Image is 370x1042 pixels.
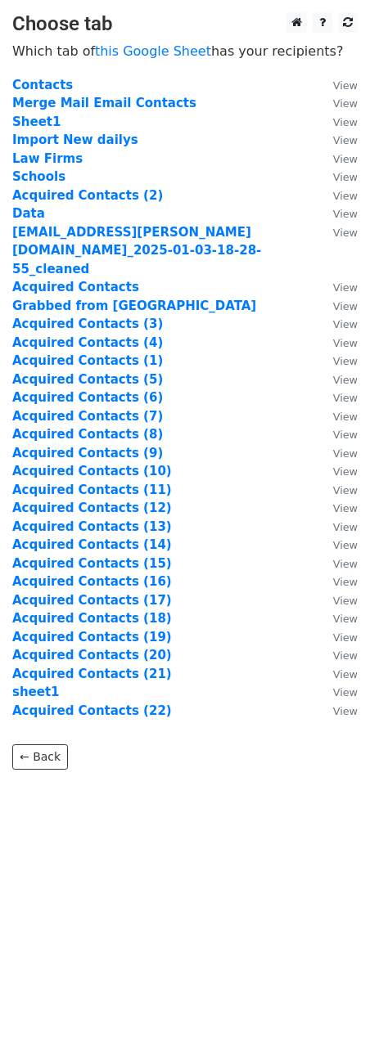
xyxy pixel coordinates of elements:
small: View [333,521,358,533]
small: View [333,649,358,662]
a: Acquired Contacts (19) [12,630,172,645]
a: View [317,574,358,589]
a: View [317,132,358,147]
small: View [333,318,358,330]
a: Acquired Contacts (11) [12,483,172,497]
a: sheet1 [12,685,60,699]
a: View [317,225,358,240]
a: View [317,409,358,424]
small: View [333,97,358,110]
strong: [EMAIL_ADDRESS][PERSON_NAME][DOMAIN_NAME] _2025-01-03-18-28-55_cleaned [12,225,261,276]
small: View [333,153,358,165]
a: Acquired Contacts (10) [12,464,172,478]
small: View [333,705,358,717]
a: View [317,648,358,662]
a: Acquired Contacts (7) [12,409,163,424]
a: [EMAIL_ADDRESS][PERSON_NAME][DOMAIN_NAME]_2025-01-03-18-28-55_cleaned [12,225,261,276]
a: View [317,630,358,645]
a: Grabbed from [GEOGRAPHIC_DATA] [12,299,256,313]
a: Acquired Contacts (12) [12,501,172,515]
a: View [317,169,358,184]
a: View [317,483,358,497]
strong: Acquired Contacts (14) [12,537,172,552]
small: View [333,668,358,680]
a: View [317,206,358,221]
a: View [317,151,358,166]
a: Acquired Contacts (20) [12,648,172,662]
small: View [333,79,358,92]
a: View [317,611,358,626]
a: View [317,593,358,608]
a: Import New dailys [12,132,138,147]
small: View [333,502,358,514]
a: Sheet1 [12,115,61,129]
small: View [333,631,358,644]
small: View [333,484,358,496]
a: Acquired Contacts (21) [12,667,172,681]
a: View [317,96,358,110]
small: View [333,465,358,478]
a: View [317,335,358,350]
a: View [317,556,358,571]
a: View [317,353,358,368]
small: View [333,227,358,239]
strong: Acquired Contacts (13) [12,519,172,534]
a: Acquired Contacts (3) [12,317,163,331]
small: View [333,447,358,460]
a: View [317,446,358,460]
a: View [317,280,358,294]
a: View [317,188,358,203]
a: View [317,317,358,331]
a: Merge Mail Email Contacts [12,96,196,110]
a: View [317,501,358,515]
h3: Choose tab [12,12,358,36]
a: Acquired Contacts (18) [12,611,172,626]
small: View [333,613,358,625]
a: Acquired Contacts (22) [12,703,172,718]
strong: Acquired Contacts (16) [12,574,172,589]
a: View [317,537,358,552]
strong: Acquired Contacts (4) [12,335,163,350]
a: View [317,685,358,699]
a: Acquired Contacts (17) [12,593,172,608]
small: View [333,208,358,220]
a: View [317,464,358,478]
a: View [317,519,358,534]
a: View [317,427,358,442]
a: Acquired Contacts (2) [12,188,163,203]
a: Acquired Contacts (5) [12,372,163,387]
a: Data [12,206,45,221]
a: ← Back [12,744,68,770]
a: Acquired Contacts (6) [12,390,163,405]
a: Acquired Contacts (1) [12,353,163,368]
small: View [333,190,358,202]
a: View [317,115,358,129]
strong: Law Firms [12,151,83,166]
small: View [333,281,358,294]
a: Acquired Contacts [12,280,139,294]
a: View [317,667,358,681]
a: this Google Sheet [95,43,211,59]
a: Acquired Contacts (9) [12,446,163,460]
a: View [317,78,358,92]
a: Contacts [12,78,73,92]
small: View [333,116,358,128]
small: View [333,429,358,441]
small: View [333,355,358,367]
